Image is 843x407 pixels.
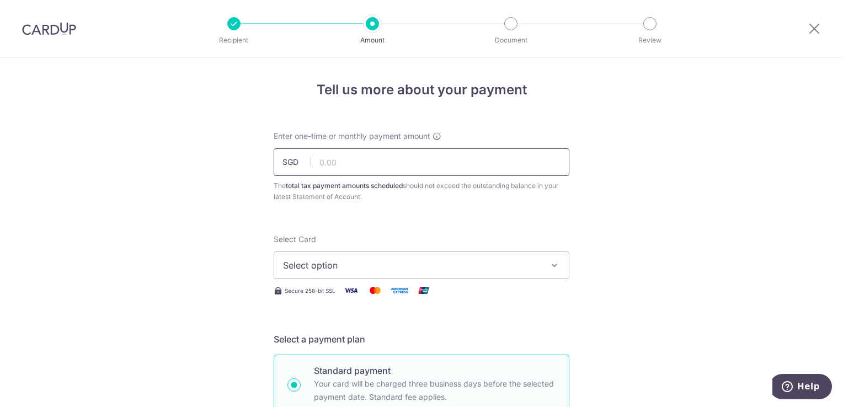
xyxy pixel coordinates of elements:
b: total tax payment amounts scheduled [286,181,403,190]
input: 0.00 [274,148,569,176]
img: American Express [388,283,410,297]
h4: Tell us more about your payment [274,80,569,100]
p: Amount [332,35,413,46]
span: Select option [283,259,540,272]
span: translation missing: en.payables.payment_networks.credit_card.summary.labels.select_card [274,234,316,244]
button: Select option [274,251,569,279]
span: Secure 256-bit SSL [285,286,335,295]
img: Visa [340,283,362,297]
span: SGD [282,157,311,168]
span: Enter one-time or monthly payment amount [274,131,430,142]
p: Document [470,35,552,46]
iframe: Opens a widget where you can find more information [772,374,832,401]
h5: Select a payment plan [274,333,569,346]
p: Recipient [193,35,275,46]
img: Union Pay [413,283,435,297]
p: Your card will be charged three business days before the selected payment date. Standard fee appl... [314,377,556,404]
p: Standard payment [314,364,556,377]
img: Mastercard [364,283,386,297]
p: Review [609,35,691,46]
img: CardUp [22,22,76,35]
div: The should not exceed the outstanding balance in your latest Statement of Account. [274,180,569,202]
